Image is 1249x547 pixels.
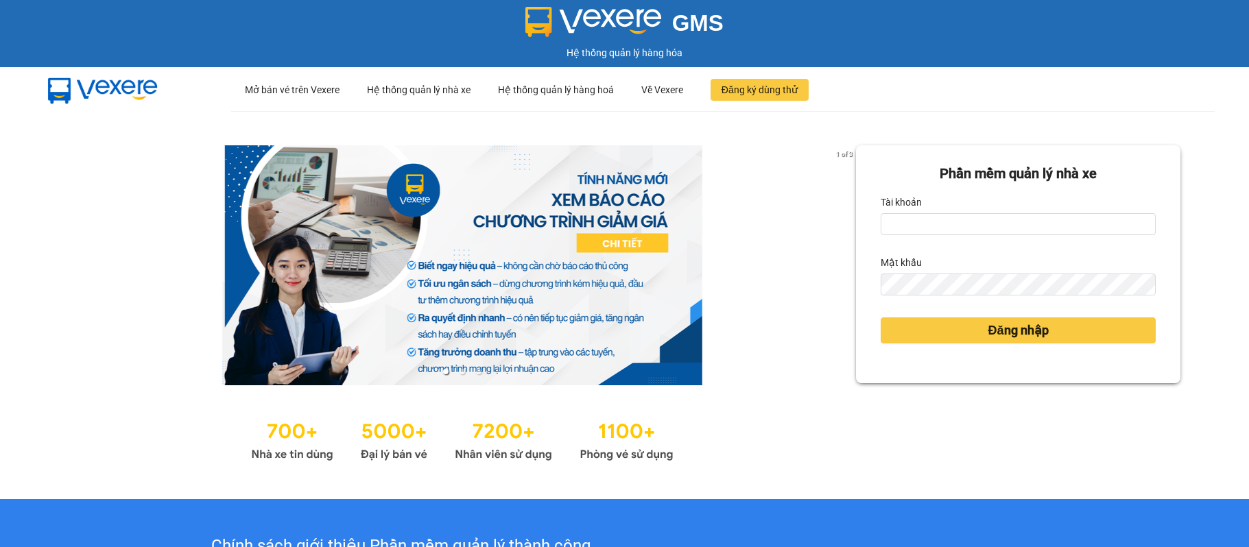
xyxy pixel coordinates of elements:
[837,145,856,385] button: next slide / item
[460,369,465,374] li: slide item 2
[672,10,724,36] span: GMS
[525,7,661,37] img: logo 2
[476,369,481,374] li: slide item 3
[832,145,856,163] p: 1 of 3
[988,321,1049,340] span: Đăng nhập
[641,68,683,112] div: Về Vexere
[881,191,922,213] label: Tài khoản
[34,67,171,112] img: mbUUG5Q.png
[881,252,922,273] label: Mật khẩu
[3,45,1246,60] div: Hệ thống quản lý hàng hóa
[881,213,1156,235] input: Tài khoản
[711,79,809,101] button: Đăng ký dùng thử
[722,82,798,97] span: Đăng ký dùng thử
[881,317,1156,343] button: Đăng nhập
[525,21,724,32] a: GMS
[498,68,614,112] div: Hệ thống quản lý hàng hoá
[69,145,88,385] button: previous slide / item
[881,273,1156,295] input: Mật khẩu
[245,68,340,112] div: Mở bán vé trên Vexere
[251,413,674,465] img: Statistics.png
[881,163,1156,184] div: Phần mềm quản lý nhà xe
[443,369,449,374] li: slide item 1
[367,68,471,112] div: Hệ thống quản lý nhà xe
